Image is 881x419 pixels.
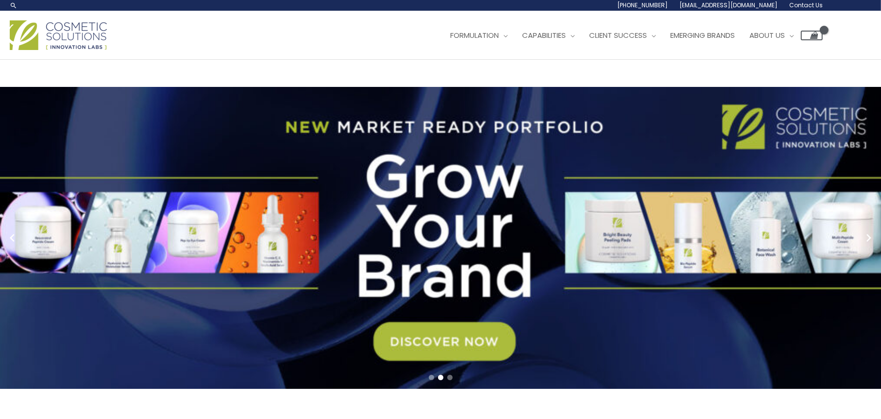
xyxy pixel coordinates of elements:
span: About Us [749,30,785,40]
span: Go to slide 3 [447,375,453,380]
span: Formulation [450,30,499,40]
span: Capabilities [522,30,566,40]
a: Formulation [443,21,515,50]
span: Emerging Brands [670,30,735,40]
span: Client Success [589,30,647,40]
a: Emerging Brands [663,21,742,50]
a: Capabilities [515,21,582,50]
a: About Us [742,21,801,50]
span: Go to slide 2 [438,375,443,380]
a: Search icon link [10,1,17,9]
img: Cosmetic Solutions Logo [10,20,107,50]
span: [EMAIL_ADDRESS][DOMAIN_NAME] [679,1,778,9]
span: Contact Us [789,1,823,9]
a: Client Success [582,21,663,50]
button: Previous slide [5,231,19,245]
button: Next slide [862,231,876,245]
span: [PHONE_NUMBER] [617,1,668,9]
span: Go to slide 1 [429,375,434,380]
a: View Shopping Cart, empty [801,31,823,40]
nav: Site Navigation [436,21,823,50]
